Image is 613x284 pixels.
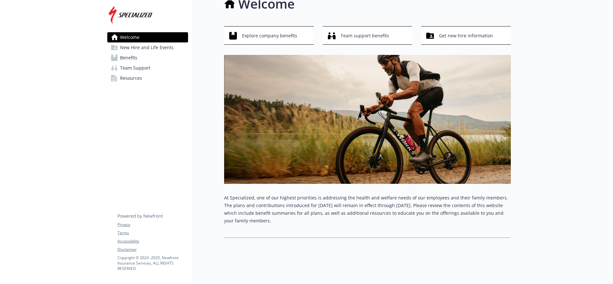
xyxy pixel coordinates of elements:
[439,30,493,42] span: Get new hire information
[120,32,140,42] span: Welcome
[341,30,389,42] span: Team support benefits
[242,30,297,42] span: Explore company benefits
[117,238,188,244] a: Accessibility
[107,63,188,73] a: Team Support
[117,247,188,252] a: Disclaimer
[117,255,188,271] p: Copyright © 2024 - 2025 , Newfront Insurance Services, ALL RIGHTS RESERVED
[120,42,174,53] span: New Hire and Life Events
[107,73,188,83] a: Resources
[224,55,511,184] img: overview page banner
[117,222,188,228] a: Privacy
[107,53,188,63] a: Benefits
[107,42,188,53] a: New Hire and Life Events
[323,26,412,45] button: Team support benefits
[117,230,188,236] a: Terms
[107,32,188,42] a: Welcome
[421,26,511,45] button: Get new hire information
[120,73,142,83] span: Resources
[120,53,137,63] span: Benefits
[224,194,511,225] p: At Specialized, one of our highest priorities is addressing the health and welfare needs of our e...
[224,26,314,45] button: Explore company benefits
[120,63,150,73] span: Team Support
